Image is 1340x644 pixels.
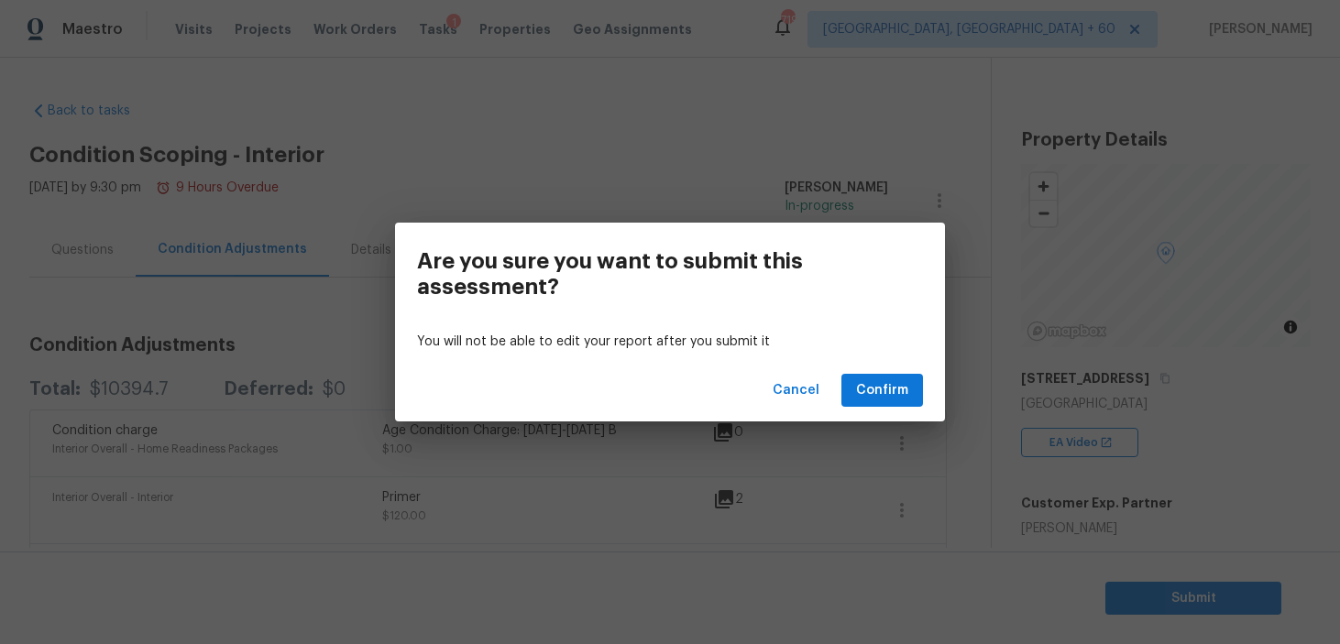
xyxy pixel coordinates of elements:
[773,379,819,402] span: Cancel
[856,379,908,402] span: Confirm
[417,248,840,300] h3: Are you sure you want to submit this assessment?
[765,374,827,408] button: Cancel
[841,374,923,408] button: Confirm
[417,333,923,352] p: You will not be able to edit your report after you submit it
